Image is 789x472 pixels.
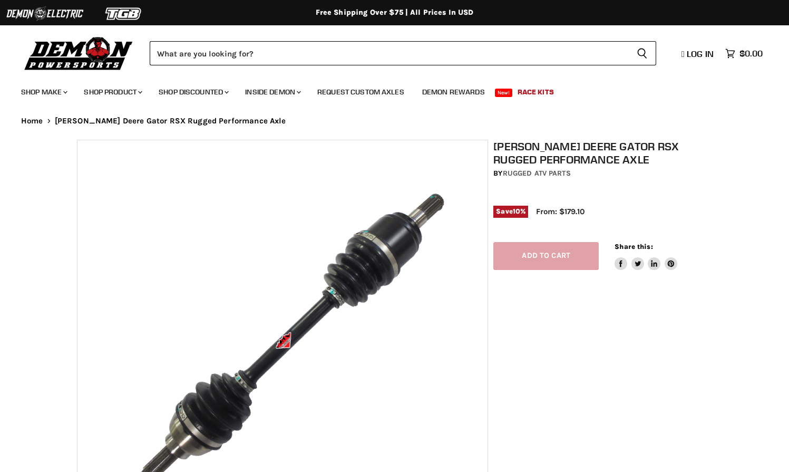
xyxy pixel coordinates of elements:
[76,81,149,103] a: Shop Product
[510,81,562,103] a: Race Kits
[84,4,163,24] img: TGB Logo 2
[615,243,652,251] span: Share this:
[21,117,43,126] a: Home
[628,41,656,65] button: Search
[739,49,763,59] span: $0.00
[414,81,493,103] a: Demon Rewards
[513,207,520,215] span: 10
[237,81,307,103] a: Inside Demon
[615,242,677,270] aside: Share this:
[677,49,720,59] a: Log in
[150,41,656,65] form: Product
[536,207,585,216] span: From: $179.10
[493,140,717,166] h1: [PERSON_NAME] Deere Gator RSX Rugged Performance Axle
[720,46,768,61] a: $0.00
[55,117,286,126] span: [PERSON_NAME] Deere Gator RSX Rugged Performance Axle
[493,206,528,217] span: Save %
[495,89,513,97] span: New!
[21,34,137,72] img: Demon Powersports
[493,168,717,179] div: by
[13,77,760,103] ul: Main menu
[150,41,628,65] input: Search
[151,81,235,103] a: Shop Discounted
[687,49,714,59] span: Log in
[13,81,74,103] a: Shop Make
[5,4,84,24] img: Demon Electric Logo 2
[309,81,412,103] a: Request Custom Axles
[503,169,571,178] a: Rugged ATV Parts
